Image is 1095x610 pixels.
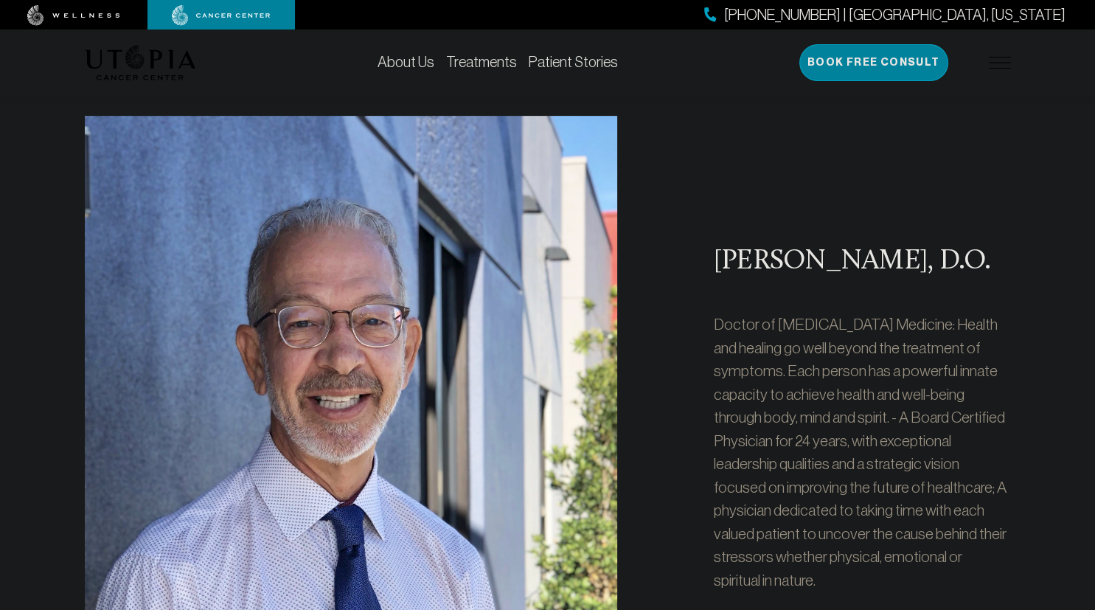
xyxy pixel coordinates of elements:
h2: [PERSON_NAME], D.O. [714,246,1011,277]
img: logo [85,45,196,80]
span: [PHONE_NUMBER] | [GEOGRAPHIC_DATA], [US_STATE] [724,4,1066,26]
p: Doctor of [MEDICAL_DATA] Medicine: Health and healing go well beyond the treatment of symptoms. E... [714,313,1011,592]
img: cancer center [172,5,271,26]
img: icon-hamburger [989,57,1011,69]
a: About Us [378,54,434,70]
a: Treatments [446,54,517,70]
button: Book Free Consult [799,44,948,81]
img: wellness [27,5,120,26]
a: [PHONE_NUMBER] | [GEOGRAPHIC_DATA], [US_STATE] [704,4,1066,26]
a: Patient Stories [529,54,618,70]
